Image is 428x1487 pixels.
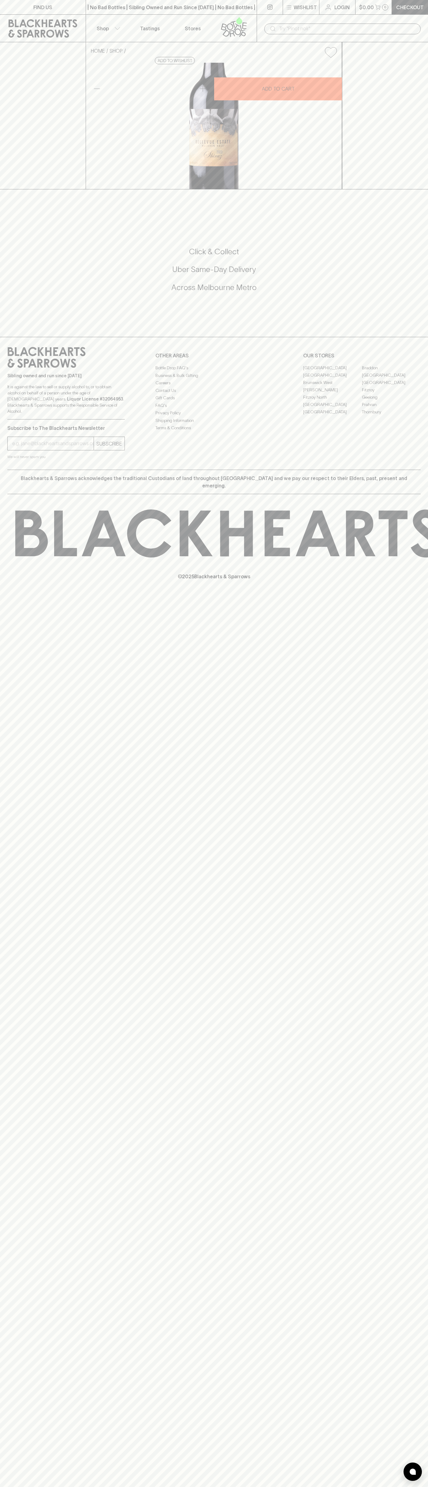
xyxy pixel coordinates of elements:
[294,4,317,11] p: Wishlist
[303,401,362,408] a: [GEOGRAPHIC_DATA]
[7,282,421,293] h5: Across Melbourne Metro
[262,85,295,92] p: ADD TO CART
[155,424,273,432] a: Terms & Conditions
[155,394,273,402] a: Gift Cards
[362,393,421,401] a: Geelong
[67,397,123,401] strong: Liquor License #32064953
[303,364,362,371] a: [GEOGRAPHIC_DATA]
[33,4,52,11] p: FIND US
[155,379,273,387] a: Careers
[97,25,109,32] p: Shop
[7,264,421,274] h5: Uber Same-Day Delivery
[155,402,273,409] a: FAQ's
[303,386,362,393] a: [PERSON_NAME]
[12,475,416,489] p: Blackhearts & Sparrows acknowledges the traditional Custodians of land throughout [GEOGRAPHIC_DAT...
[86,63,342,189] img: 39721.png
[7,222,421,325] div: Call to action block
[214,77,342,100] button: ADD TO CART
[185,25,201,32] p: Stores
[303,371,362,379] a: [GEOGRAPHIC_DATA]
[362,379,421,386] a: [GEOGRAPHIC_DATA]
[7,424,125,432] p: Subscribe to The Blackhearts Newsletter
[322,45,339,60] button: Add to wishlist
[12,439,94,449] input: e.g. jane@blackheartsandsparrows.com.au
[128,15,171,42] a: Tastings
[94,437,125,450] button: SUBSCRIBE
[7,247,421,257] h5: Click & Collect
[359,4,374,11] p: $0.00
[396,4,424,11] p: Checkout
[110,48,123,54] a: SHOP
[303,352,421,359] p: OUR STORES
[7,384,125,414] p: It is against the law to sell or supply alcohol to, or to obtain alcohol on behalf of a person un...
[155,417,273,424] a: Shipping Information
[362,386,421,393] a: Fitzroy
[362,364,421,371] a: Braddon
[7,373,125,379] p: Sibling owned and run since [DATE]
[334,4,350,11] p: Login
[155,364,273,372] a: Bottle Drop FAQ's
[362,401,421,408] a: Prahran
[140,25,160,32] p: Tastings
[303,379,362,386] a: Brunswick West
[155,409,273,417] a: Privacy Policy
[362,408,421,416] a: Thornbury
[7,454,125,460] p: We will never spam you
[384,6,386,9] p: 0
[96,440,122,447] p: SUBSCRIBE
[155,372,273,379] a: Business & Bulk Gifting
[86,15,129,42] button: Shop
[155,387,273,394] a: Contact Us
[303,408,362,416] a: [GEOGRAPHIC_DATA]
[171,15,214,42] a: Stores
[279,24,416,34] input: Try "Pinot noir"
[303,393,362,401] a: Fitzroy North
[410,1469,416,1475] img: bubble-icon
[362,371,421,379] a: [GEOGRAPHIC_DATA]
[155,57,195,64] button: Add to wishlist
[155,352,273,359] p: OTHER AREAS
[91,48,105,54] a: HOME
